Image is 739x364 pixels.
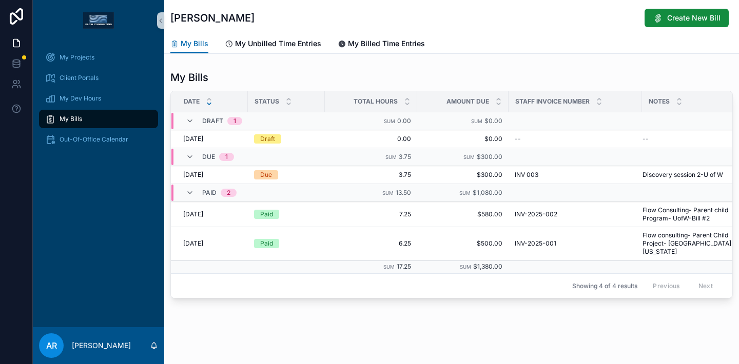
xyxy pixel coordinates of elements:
span: AR [46,339,57,352]
a: INV-2025-001 [515,239,636,248]
span: Notes [649,97,670,106]
a: INV 003 [515,171,636,179]
div: 2 [227,189,230,197]
a: 0.00 [331,135,411,143]
span: Paid [202,189,217,197]
span: 17.25 [397,262,411,270]
a: Client Portals [39,69,158,87]
span: [DATE] [183,210,203,218]
span: $0.00 [484,117,502,125]
h1: My Bills [170,70,208,85]
span: $300.00 [477,153,502,160]
span: My Bills [181,38,208,49]
a: 7.25 [331,210,411,218]
div: Due [260,170,272,179]
div: 1 [234,117,236,125]
a: My Billed Time Entries [338,34,425,55]
a: $300.00 [423,171,502,179]
span: Discovery session 2-U of W [643,171,723,179]
a: $580.00 [423,210,502,218]
span: Client Portals [60,74,99,82]
div: 1 [225,153,228,161]
a: My Dev Hours [39,89,158,108]
span: INV-2025-002 [515,210,557,218]
span: INV 003 [515,171,538,179]
div: scrollable content [33,41,164,162]
div: Draft [260,134,275,144]
small: Sum [384,118,395,124]
span: Draft [202,117,223,125]
a: $0.00 [423,135,502,143]
small: Sum [383,264,395,270]
span: Total Hours [354,97,398,106]
span: Date [184,97,200,106]
span: INV-2025-001 [515,239,556,248]
span: 13.50 [396,189,411,196]
span: My Bills [60,115,82,123]
a: [DATE] [183,210,242,218]
a: 3.75 [331,171,411,179]
span: Showing 4 of 4 results [572,282,637,290]
span: Out-Of-Office Calendar [60,135,128,144]
small: Sum [385,154,397,160]
a: 6.25 [331,239,411,248]
a: [DATE] [183,135,242,143]
small: Sum [471,118,482,124]
span: [DATE] [183,171,203,179]
a: My Bills [39,110,158,128]
a: My Projects [39,48,158,67]
span: [DATE] [183,239,203,248]
span: My Unbilled Time Entries [235,38,321,49]
span: Due [202,153,215,161]
a: Draft [254,134,319,144]
a: $500.00 [423,239,502,248]
span: Create New Bill [667,13,721,23]
span: 3.75 [399,153,411,160]
span: Amount Due [446,97,489,106]
img: App logo [83,12,114,29]
p: [PERSON_NAME] [72,340,131,351]
h1: [PERSON_NAME] [170,11,255,25]
span: My Projects [60,53,94,62]
div: Paid [260,239,273,248]
a: [DATE] [183,239,242,248]
span: -- [515,135,521,143]
a: My Unbilled Time Entries [225,34,321,55]
span: Status [255,97,279,106]
small: Sum [382,190,394,196]
small: Sum [463,154,475,160]
a: Paid [254,239,319,248]
small: Sum [460,264,471,270]
a: -- [515,135,636,143]
a: Paid [254,210,319,219]
span: -- [643,135,649,143]
a: INV-2025-002 [515,210,636,218]
a: Due [254,170,319,179]
span: [DATE] [183,135,203,143]
a: My Bills [170,34,208,54]
span: Staff Invoice Number [515,97,590,106]
div: Paid [260,210,273,219]
small: Sum [459,190,471,196]
span: $1,080.00 [473,189,502,196]
span: My Billed Time Entries [348,38,425,49]
a: [DATE] [183,171,242,179]
button: Create New Bill [645,9,729,27]
a: Out-Of-Office Calendar [39,130,158,149]
span: $1,380.00 [473,262,502,270]
span: My Dev Hours [60,94,101,103]
span: 0.00 [397,117,411,125]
